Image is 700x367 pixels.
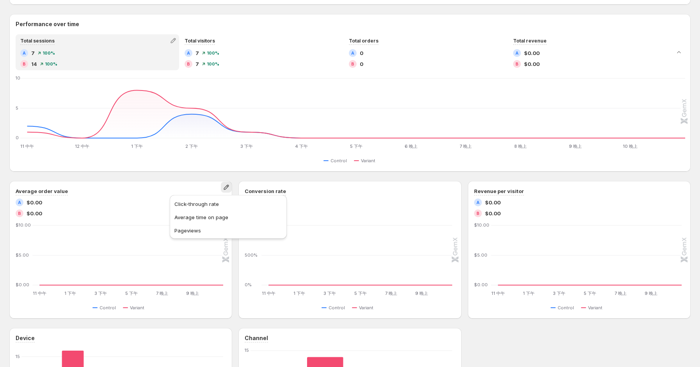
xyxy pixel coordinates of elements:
[262,291,275,296] text: 11 中午
[75,144,89,149] text: 12 中午
[172,224,284,236] button: Pageviews
[583,291,596,296] text: 5 下午
[515,62,519,66] h2: B
[16,135,19,140] text: 0
[323,156,350,165] button: Control
[349,38,378,44] span: Total orders
[524,49,540,57] span: $0.00
[187,62,190,66] h2: B
[352,303,377,312] button: Variant
[329,305,345,311] span: Control
[185,144,198,149] text: 2 下午
[360,60,363,68] span: 0
[324,291,336,296] text: 3 下午
[354,291,367,296] text: 5 下午
[553,291,565,296] text: 3 下午
[361,158,375,164] span: Variant
[130,305,144,311] span: Variant
[16,75,20,81] text: 10
[123,303,147,312] button: Variant
[581,303,606,312] button: Variant
[43,51,55,55] span: 100 %
[514,144,527,149] text: 8 晚上
[174,214,228,220] span: Average time on page
[27,209,42,217] span: $0.00
[16,222,31,228] text: $10.00
[185,38,215,44] span: Total visitors
[172,211,284,223] button: Average time on page
[645,291,657,296] text: 9 晚上
[623,144,638,149] text: 10 晚上
[245,347,249,353] text: 15
[354,156,378,165] button: Variant
[16,252,29,258] text: $5.00
[476,200,480,205] h2: A
[16,354,20,359] text: 15
[92,303,119,312] button: Control
[131,144,143,149] text: 1 下午
[474,222,489,228] text: $10.00
[23,62,26,66] h2: B
[31,49,35,57] span: 7
[330,158,347,164] span: Control
[245,334,268,342] h3: Channel
[23,51,26,55] h2: A
[491,291,505,296] text: 11 中午
[245,187,286,195] h3: Conversion rate
[186,291,199,296] text: 9 晚上
[18,200,21,205] h2: A
[27,199,42,206] span: $0.00
[485,199,501,206] span: $0.00
[174,227,201,234] span: Pageviews
[551,303,577,312] button: Control
[45,62,57,66] span: 100 %
[513,38,547,44] span: Total revenue
[195,49,199,57] span: 7
[16,20,684,28] h2: Performance over time
[588,305,602,311] span: Variant
[240,144,253,149] text: 3 下午
[350,144,362,149] text: 5 下午
[207,51,219,55] span: 100 %
[245,282,252,287] text: 0%
[569,144,582,149] text: 9 晚上
[476,211,480,216] h2: B
[16,282,29,287] text: $0.00
[474,252,487,258] text: $5.00
[207,62,219,66] span: 100 %
[187,51,190,55] h2: A
[16,187,68,195] h3: Average order value
[195,60,199,68] span: 7
[18,211,21,216] h2: B
[322,303,348,312] button: Control
[359,305,373,311] span: Variant
[515,51,519,55] h2: A
[351,51,354,55] h2: A
[172,197,284,210] button: Click-through rate
[99,305,116,311] span: Control
[673,47,684,58] button: Collapse chart
[460,144,472,149] text: 7 晚上
[174,201,219,207] span: Click-through rate
[64,291,76,296] text: 1 下午
[474,282,488,287] text: $0.00
[295,144,308,149] text: 4 下午
[16,334,35,342] h3: Device
[20,38,55,44] span: Total sessions
[33,291,46,296] text: 11 中午
[385,291,397,296] text: 7 晚上
[522,291,534,296] text: 1 下午
[614,291,626,296] text: 7 晚上
[245,252,258,258] text: 500%
[405,144,418,149] text: 6 晚上
[94,291,107,296] text: 3 下午
[20,144,34,149] text: 11 中午
[558,305,574,311] span: Control
[16,105,18,111] text: 5
[31,60,37,68] span: 14
[524,60,540,68] span: $0.00
[351,62,354,66] h2: B
[293,291,305,296] text: 1 下午
[156,291,168,296] text: 7 晚上
[125,291,138,296] text: 5 下午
